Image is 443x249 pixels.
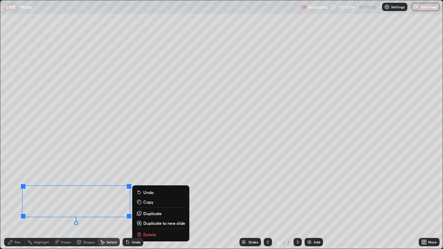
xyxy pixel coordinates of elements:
[143,211,162,216] p: Duplicate
[384,4,390,10] img: class-settings-icons
[283,240,285,244] div: /
[135,230,187,239] button: Delete
[135,198,187,206] button: Copy
[34,240,49,244] div: Highlight
[287,239,291,245] div: 3
[20,4,32,10] p: Maths
[308,4,327,10] p: Recording
[391,5,405,9] p: Settings
[143,220,185,226] p: Duplicate to new slide
[15,240,21,244] div: Pen
[248,240,258,244] div: Slides
[314,240,320,244] div: Add
[135,188,187,196] button: Undo
[275,240,282,244] div: 3
[107,240,117,244] div: Select
[414,4,419,10] img: end-class-cross
[61,240,71,244] div: Eraser
[412,3,440,11] button: End Class
[83,240,95,244] div: Shapes
[132,240,141,244] div: Undo
[143,199,153,205] p: Copy
[307,239,312,245] img: add-slide-button
[143,232,156,237] p: Delete
[301,4,307,10] img: recording.375f2c34.svg
[135,219,187,227] button: Duplicate to new slide
[143,190,154,195] p: Undo
[6,4,16,10] p: LIVE
[135,209,187,218] button: Duplicate
[428,240,437,244] div: More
